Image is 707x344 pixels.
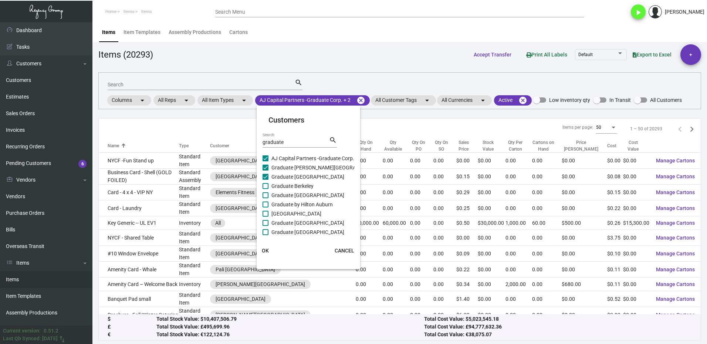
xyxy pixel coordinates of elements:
[271,172,344,181] span: Graduate [GEOGRAPHIC_DATA]
[254,244,277,257] button: OK
[271,219,344,227] span: Graduate [GEOGRAPHIC_DATA]
[329,244,360,257] button: CANCEL
[271,182,314,190] span: Graduate Berkeley
[3,335,58,343] div: Last Qb Synced: [DATE]
[335,248,354,254] span: CANCEL
[271,191,344,200] span: Graduate [GEOGRAPHIC_DATA]
[271,200,333,209] span: Graduate by Hilton Auburn
[268,114,348,125] mat-card-title: Customers
[329,136,337,145] mat-icon: search
[271,228,344,237] span: Graduate [GEOGRAPHIC_DATA]
[3,327,41,335] div: Current version:
[271,209,321,218] span: [GEOGRAPHIC_DATA]
[271,163,384,172] span: Graduate [PERSON_NAME][GEOGRAPHIC_DATA]
[44,327,58,335] div: 0.51.2
[262,248,269,254] span: OK
[271,154,354,163] span: AJ Capital Partners -Graduate Corp.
